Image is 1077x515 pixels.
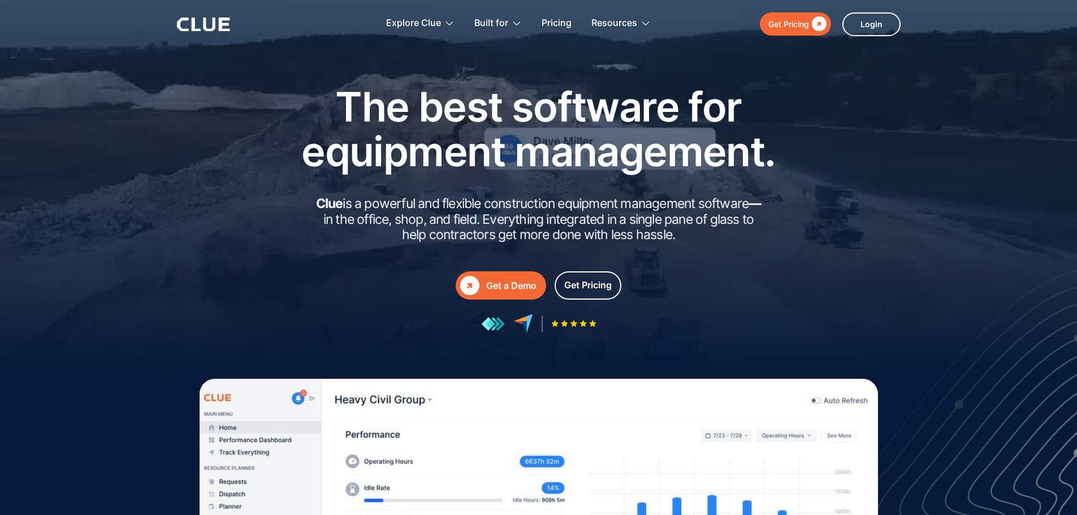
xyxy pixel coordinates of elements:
[564,278,612,292] div: Get Pricing
[749,196,761,211] strong: —
[284,84,793,174] h1: The best software for equipment management.
[481,317,505,331] img: reviews at getapp
[809,17,827,31] div: 
[486,279,537,293] div: Get a Demo
[591,6,637,41] div: Resources
[842,12,901,36] a: Login
[551,320,596,327] img: Five-star rating icon
[313,196,765,243] h2: is a powerful and flexible construction equipment management software in the office, shop, and fi...
[474,6,522,41] div: Built for
[542,6,572,41] a: Pricing
[760,12,831,36] a: Get Pricing
[386,6,455,41] div: Explore Clue
[386,6,441,41] div: Explore Clue
[460,276,479,295] div: 
[456,271,546,300] a: Get a Demo
[555,271,621,300] a: Get Pricing
[474,6,508,41] div: Built for
[513,314,533,334] img: reviews at capterra
[768,17,809,31] div: Get Pricing
[591,6,651,41] div: Resources
[316,196,343,211] strong: Clue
